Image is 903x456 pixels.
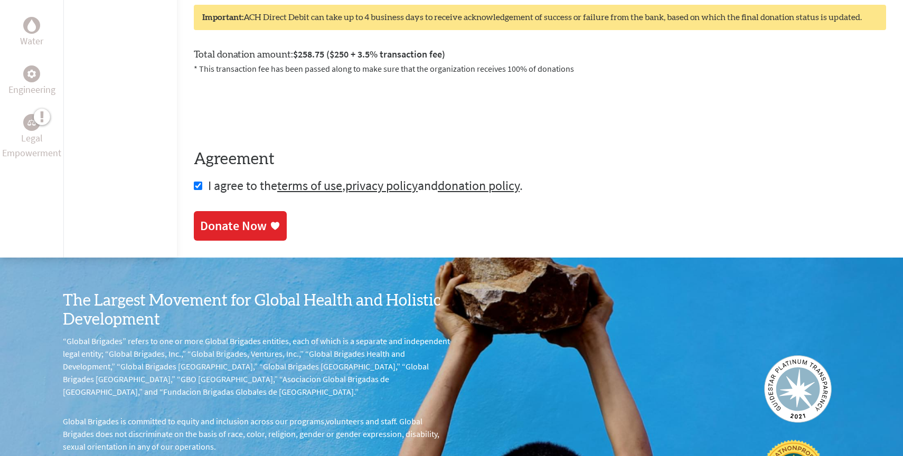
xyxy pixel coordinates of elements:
[27,119,36,126] img: Legal Empowerment
[23,65,40,82] div: Engineering
[63,335,451,398] p: “Global Brigades” refers to one or more Global Brigades entities, each of which is a separate and...
[194,211,287,241] a: Donate Now
[194,5,886,30] div: ACH Direct Debit can take up to 4 business days to receive acknowledgement of success or failure ...
[194,150,886,169] h4: Agreement
[63,291,451,329] h3: The Largest Movement for Global Health and Holistic Development
[2,114,61,160] a: Legal EmpowermentLegal Empowerment
[277,177,342,194] a: terms of use
[8,82,55,97] p: Engineering
[2,131,61,160] p: Legal Empowerment
[20,17,43,49] a: WaterWater
[345,177,418,194] a: privacy policy
[63,415,451,453] p: Global Brigades is committed to equity and inclusion across our programs,volunteers and staff. Gl...
[208,177,523,194] span: I agree to the , and .
[20,34,43,49] p: Water
[194,62,886,75] p: * This transaction fee has been passed along to make sure that the organization receives 100% of ...
[23,17,40,34] div: Water
[202,13,243,22] strong: Important:
[764,355,832,423] img: Guidestar 2019
[194,47,445,62] label: Total donation amount:
[27,70,36,78] img: Engineering
[293,48,445,60] span: $258.75 ($250 + 3.5% transaction fee)
[438,177,520,194] a: donation policy
[200,217,267,234] div: Donate Now
[8,65,55,97] a: EngineeringEngineering
[194,88,354,129] iframe: reCAPTCHA
[27,20,36,32] img: Water
[23,114,40,131] div: Legal Empowerment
